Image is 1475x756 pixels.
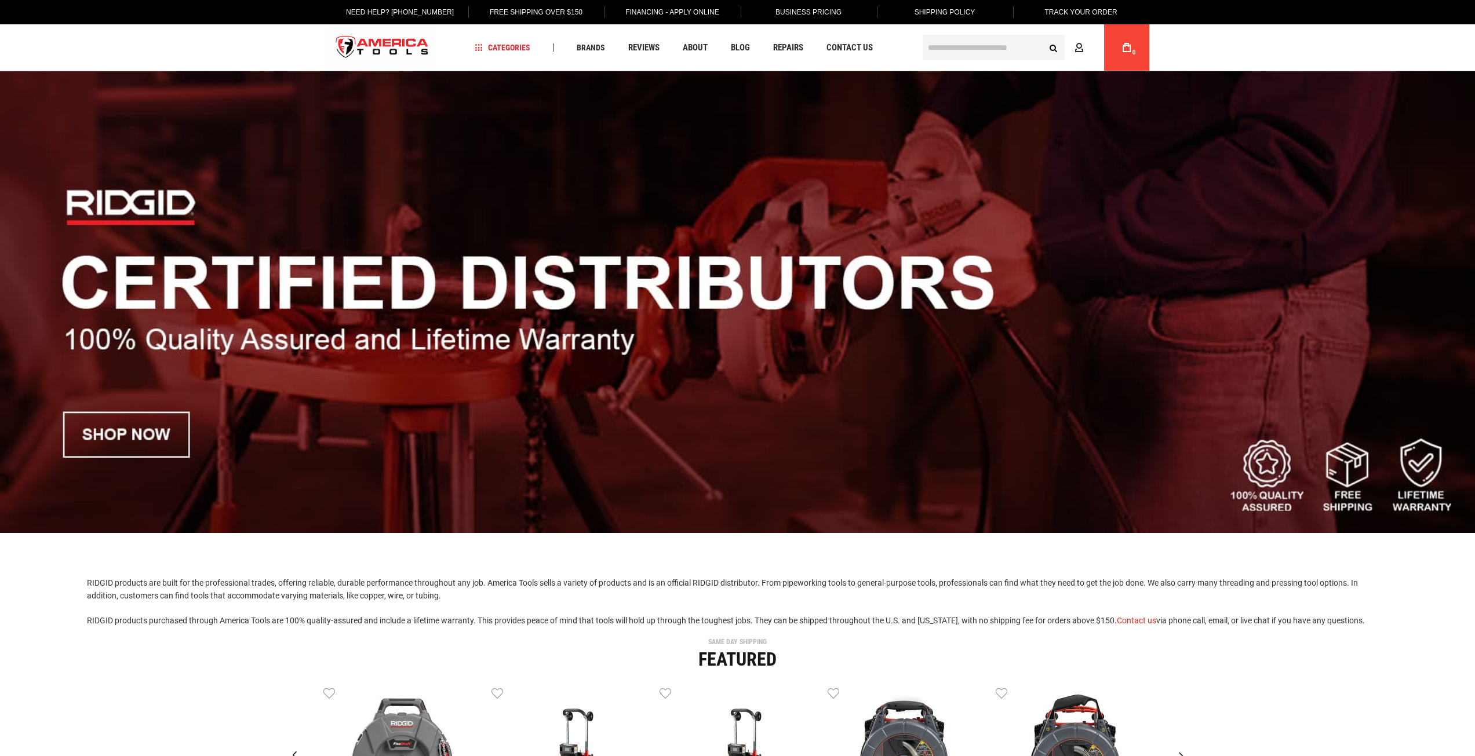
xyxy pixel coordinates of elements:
div: Featured [323,650,1152,669]
button: Search [1043,36,1065,59]
a: Categories [469,40,536,56]
div: SAME DAY SHIPPING [323,638,1152,645]
span: Repairs [773,43,803,52]
img: America Tools [326,26,439,70]
span: Blog [731,43,750,52]
a: Contact Us [821,40,878,56]
a: Reviews [623,40,665,56]
a: Brands [571,40,610,56]
span: Categories [475,43,530,52]
p: RIDGID products are built for the professional trades, offering reliable, durable performance thr... [87,576,1388,602]
a: Repairs [768,40,808,56]
span: Contact Us [826,43,873,52]
a: store logo [326,26,439,70]
span: About [683,43,708,52]
a: Contact us [1117,616,1156,625]
span: Brands [577,43,605,52]
span: Shipping Policy [915,8,975,16]
p: RIDGID products purchased through America Tools are 100% quality-assured and include a lifetime w... [87,614,1388,627]
a: Blog [726,40,755,56]
span: 0 [1132,49,1136,56]
a: 0 [1116,24,1138,71]
span: Reviews [628,43,660,52]
a: About [678,40,713,56]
